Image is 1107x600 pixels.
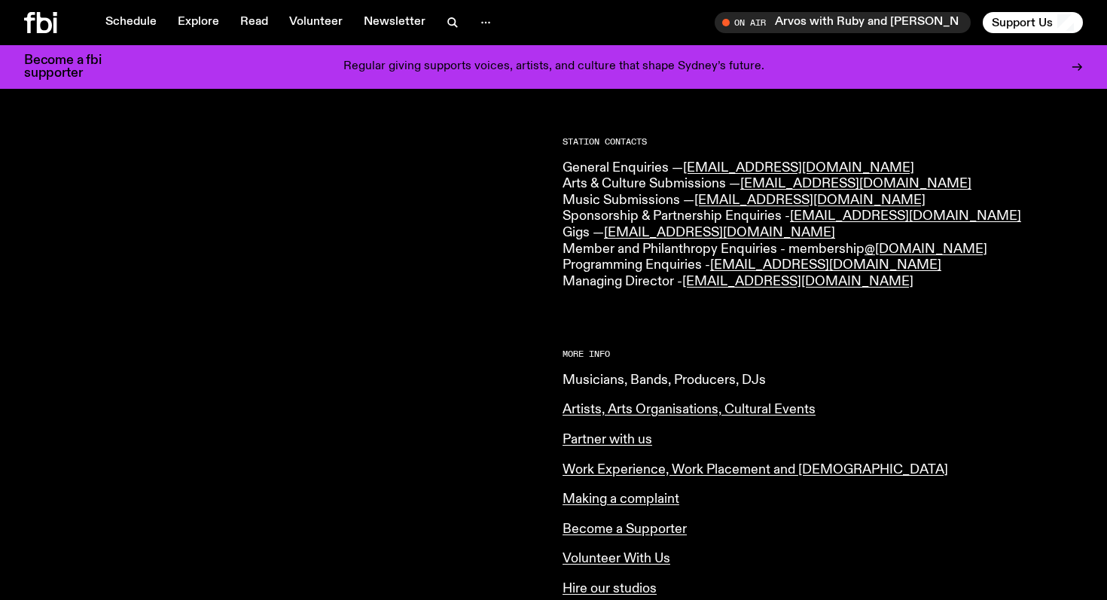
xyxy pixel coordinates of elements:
button: Support Us [983,12,1083,33]
a: Work Experience, Work Placement and [DEMOGRAPHIC_DATA] [563,463,948,477]
a: Hire our studios [563,582,657,595]
p: General Enquiries — Arts & Culture Submissions — Music Submissions — Sponsorship & Partnership En... [563,160,1083,291]
h3: Become a fbi supporter [24,54,120,80]
a: Partner with us [563,433,652,446]
a: Volunteer With Us [563,552,670,565]
h2: More Info [563,350,1083,358]
a: Making a complaint [563,492,679,506]
a: Schedule [96,12,166,33]
p: Regular giving supports voices, artists, and culture that shape Sydney’s future. [343,60,764,74]
a: [EMAIL_ADDRESS][DOMAIN_NAME] [604,226,835,239]
a: Artists, Arts Organisations, Cultural Events [563,403,816,416]
a: @[DOMAIN_NAME] [865,242,987,256]
a: Read [231,12,277,33]
a: [EMAIL_ADDRESS][DOMAIN_NAME] [682,275,913,288]
a: Musicians, Bands, Producers, DJs [563,373,766,387]
a: [EMAIL_ADDRESS][DOMAIN_NAME] [740,177,971,190]
a: Newsletter [355,12,435,33]
a: [EMAIL_ADDRESS][DOMAIN_NAME] [683,161,914,175]
a: [EMAIL_ADDRESS][DOMAIN_NAME] [790,209,1021,223]
button: On AirArvos with Ruby and [PERSON_NAME] [715,12,971,33]
a: [EMAIL_ADDRESS][DOMAIN_NAME] [710,258,941,272]
span: Support Us [992,16,1053,29]
a: [EMAIL_ADDRESS][DOMAIN_NAME] [694,193,926,207]
h2: Station Contacts [563,138,1083,146]
a: Become a Supporter [563,522,687,536]
a: Volunteer [280,12,352,33]
a: Explore [169,12,228,33]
